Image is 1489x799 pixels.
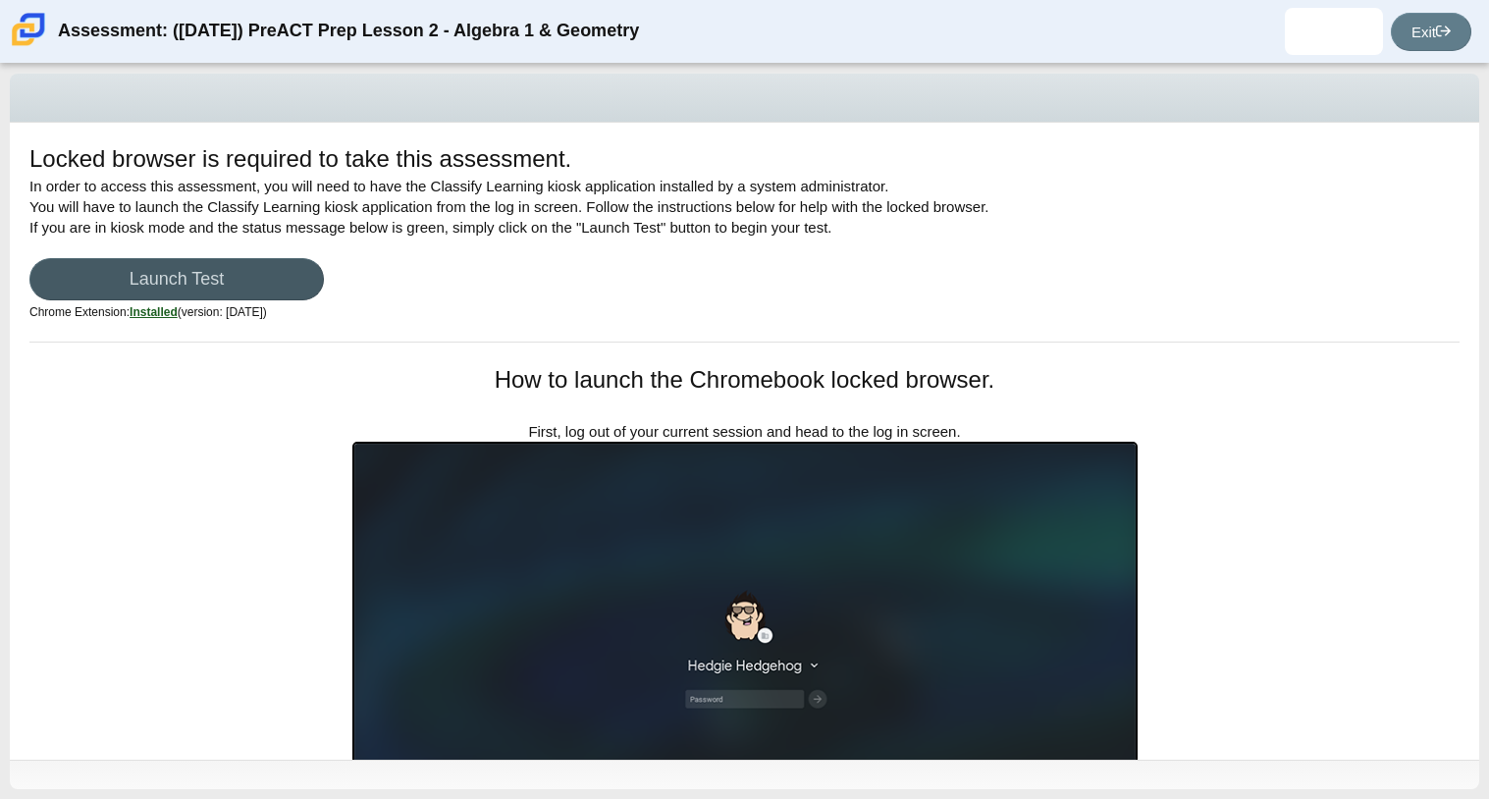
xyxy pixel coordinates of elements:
a: Carmen School of Science & Technology [8,36,49,53]
img: Carmen School of Science & Technology [8,9,49,50]
div: In order to access this assessment, you will need to have the Classify Learning kiosk application... [29,142,1460,342]
a: Launch Test [29,258,324,300]
h1: How to launch the Chromebook locked browser. [352,363,1138,397]
a: Exit [1391,13,1471,51]
h1: Locked browser is required to take this assessment. [29,142,571,176]
span: (version: [DATE]) [130,305,267,319]
u: Installed [130,305,178,319]
small: Chrome Extension: [29,305,267,319]
img: ana.maximomartinez.eiqnSO [1318,16,1350,47]
div: Assessment: ([DATE]) PreACT Prep Lesson 2 - Algebra 1 & Geometry [58,8,639,55]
